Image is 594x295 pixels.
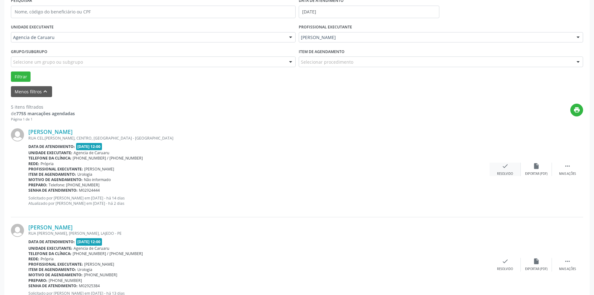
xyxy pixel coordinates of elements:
span: Urologia [77,267,92,272]
i: insert_drive_file [533,258,540,265]
div: Exportar (PDF) [525,267,548,271]
b: Item de agendamento: [28,172,76,177]
b: Rede: [28,256,39,262]
input: Selecione um intervalo [299,6,439,18]
b: Item de agendamento: [28,267,76,272]
div: Resolvido [497,172,513,176]
div: 5 itens filtrados [11,104,75,110]
a: [PERSON_NAME] [28,128,73,135]
label: PROFISSIONAL EXECUTANTE [299,22,352,32]
i: check [502,258,509,265]
b: Telefone da clínica: [28,251,71,256]
b: Unidade executante: [28,246,72,251]
span: Urologia [77,172,92,177]
b: Profissional executante: [28,262,83,267]
span: Agencia de Caruaru [74,150,109,155]
div: Exportar (PDF) [525,172,548,176]
span: [PERSON_NAME] [84,166,114,172]
div: Página 1 de 1 [11,117,75,122]
span: M02924444 [79,188,100,193]
b: Profissional executante: [28,166,83,172]
span: [DATE] 12:00 [76,143,102,150]
b: Senha de atendimento: [28,188,78,193]
span: Própria [41,256,54,262]
span: [PHONE_NUMBER] / [PHONE_NUMBER] [73,251,143,256]
i:  [564,258,571,265]
span: Própria [41,161,54,166]
b: Motivo de agendamento: [28,177,83,182]
b: Data de atendimento: [28,239,75,244]
span: [DATE] 12:00 [76,238,102,245]
i: insert_drive_file [533,163,540,170]
i: keyboard_arrow_up [42,88,49,95]
div: RUA [PERSON_NAME], [PERSON_NAME], LAJEDO - PE [28,231,490,236]
i:  [564,163,571,170]
b: Preparo: [28,182,47,188]
button: print [570,104,583,116]
b: Rede: [28,161,39,166]
div: Mais ações [559,267,576,271]
b: Telefone da clínica: [28,155,71,161]
button: Menos filtroskeyboard_arrow_up [11,86,52,97]
input: Nome, código do beneficiário ou CPF [11,6,296,18]
span: [PHONE_NUMBER] [49,278,82,283]
label: Item de agendamento [299,47,345,57]
span: [PERSON_NAME] [301,34,571,41]
div: RUA CEL.[PERSON_NAME], CENTRO, [GEOGRAPHIC_DATA] - [GEOGRAPHIC_DATA] [28,135,490,141]
span: [PHONE_NUMBER] / [PHONE_NUMBER] [73,155,143,161]
b: Data de atendimento: [28,144,75,149]
label: UNIDADE EXECUTANTE [11,22,54,32]
a: [PERSON_NAME] [28,224,73,231]
b: Senha de atendimento: [28,283,78,288]
span: M02925384 [79,283,100,288]
p: Solicitado por [PERSON_NAME] em [DATE] - há 14 dias Atualizado por [PERSON_NAME] em [DATE] - há 2... [28,195,490,206]
button: Filtrar [11,71,31,82]
img: img [11,224,24,237]
span: Agencia de Caruaru [74,246,109,251]
div: Resolvido [497,267,513,271]
span: Selecione um grupo ou subgrupo [13,59,83,65]
b: Motivo de agendamento: [28,272,83,278]
span: Selecionar procedimento [301,59,353,65]
span: Agencia de Caruaru [13,34,283,41]
img: img [11,128,24,141]
span: [PERSON_NAME] [84,262,114,267]
strong: 7755 marcações agendadas [16,111,75,116]
i: print [573,106,580,113]
span: [PHONE_NUMBER] [84,272,117,278]
i: check [502,163,509,170]
label: Grupo/Subgrupo [11,47,47,57]
div: de [11,110,75,117]
span: Não informado [84,177,111,182]
b: Unidade executante: [28,150,72,155]
span: Telefone: [PHONE_NUMBER] [49,182,99,188]
b: Preparo: [28,278,47,283]
div: Mais ações [559,172,576,176]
